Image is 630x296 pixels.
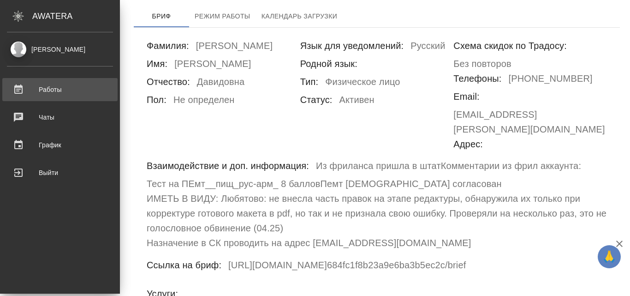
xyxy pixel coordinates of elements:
[147,258,221,272] h6: Ссылка на бриф:
[147,92,166,107] h6: Пол:
[453,56,511,71] h6: Без повторов
[197,74,244,92] h6: Давидовна
[410,38,445,56] h6: Русский
[2,161,118,184] a: Выйти
[441,158,581,176] h6: Комментарии из фрил аккаунта:
[147,191,607,236] h6: ИМЕТЬ В ВИДУ: Любятово: не внесла часть правок на этапе редактуры, обнаружила их только при корре...
[147,236,471,250] h6: Назначение в СК проводить на адрес [EMAIL_ADDRESS][DOMAIN_NAME]
[147,56,167,71] h6: Имя:
[601,247,617,266] span: 🙏
[32,7,120,25] div: AWATERA
[453,89,479,104] h6: Email:
[453,107,607,137] h6: [EMAIL_ADDRESS][PERSON_NAME][DOMAIN_NAME]
[2,106,118,129] a: Чаты
[147,38,189,53] h6: Фамилия:
[139,11,184,22] span: Бриф
[228,258,466,276] h6: [URL][DOMAIN_NAME] 684fc1f8b23a9e6ba3b5ec2c /brief
[2,133,118,157] a: График
[453,137,483,151] h6: Адрес:
[300,38,404,53] h6: Язык для уведомлений:
[316,158,441,176] h6: Из фриланса пришла в штат
[509,71,593,89] h6: [PHONE_NUMBER]
[7,83,113,97] div: Работы
[300,74,319,89] h6: Тип:
[174,56,251,74] h6: [PERSON_NAME]
[320,176,501,191] h6: Пемт [DEMOGRAPHIC_DATA] согласован
[325,74,400,92] h6: Физическое лицо
[2,78,118,101] a: Работы
[195,11,250,22] span: Режим работы
[7,110,113,124] div: Чаты
[173,92,235,110] h6: Не определен
[300,92,333,107] h6: Статус:
[7,166,113,180] div: Выйти
[453,71,501,86] h6: Телефоны:
[7,138,113,152] div: График
[339,92,374,110] h6: Активен
[300,56,357,71] h6: Родной язык:
[147,74,190,89] h6: Отчество:
[147,158,309,173] h6: Взаимодействие и доп. информация:
[453,38,567,53] h6: Схема скидок по Традосу:
[196,38,273,56] h6: [PERSON_NAME]
[147,176,320,191] h6: Тест на ПЕмт__пищ_рус-арм_ 8 баллов
[7,44,113,54] div: [PERSON_NAME]
[262,11,338,22] span: Календарь загрузки
[598,245,621,268] button: 🙏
